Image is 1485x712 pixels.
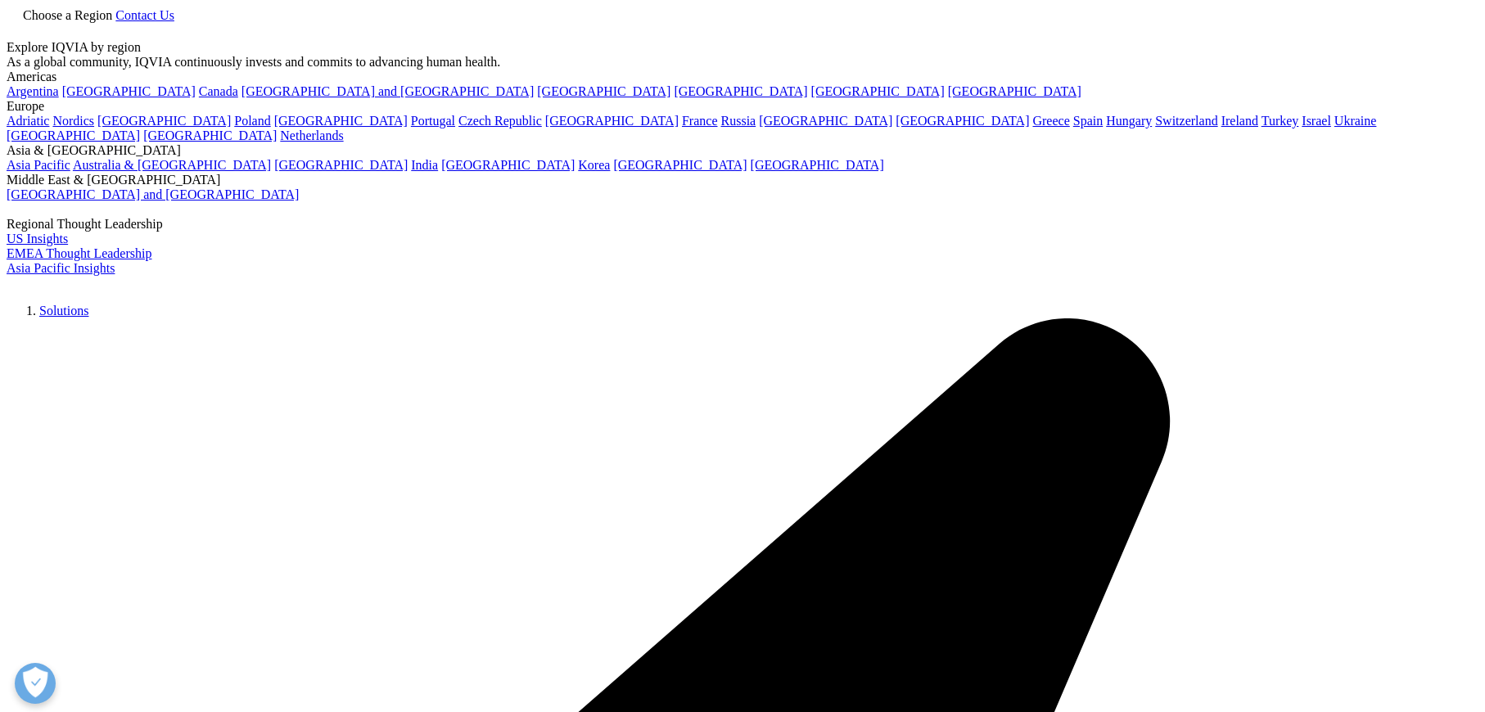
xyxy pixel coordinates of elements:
[274,114,408,128] a: [GEOGRAPHIC_DATA]
[682,114,718,128] a: France
[721,114,756,128] a: Russia
[1334,114,1377,128] a: Ukraine
[441,158,575,172] a: [GEOGRAPHIC_DATA]
[143,128,277,142] a: [GEOGRAPHIC_DATA]
[7,158,70,172] a: Asia Pacific
[280,128,343,142] a: Netherlands
[896,114,1029,128] a: [GEOGRAPHIC_DATA]
[15,663,56,704] button: Open Preferences
[1032,114,1069,128] a: Greece
[7,40,1478,55] div: Explore IQVIA by region
[1302,114,1331,128] a: Israel
[7,84,59,98] a: Argentina
[7,55,1478,70] div: As a global community, IQVIA continuously invests and commits to advancing human health.
[411,114,455,128] a: Portugal
[97,114,231,128] a: [GEOGRAPHIC_DATA]
[411,158,438,172] a: India
[7,217,1478,232] div: Regional Thought Leadership
[7,246,151,260] a: EMEA Thought Leadership
[578,158,610,172] a: Korea
[23,8,112,22] span: Choose a Region
[759,114,892,128] a: [GEOGRAPHIC_DATA]
[751,158,884,172] a: [GEOGRAPHIC_DATA]
[52,114,94,128] a: Nordics
[73,158,271,172] a: Australia & [GEOGRAPHIC_DATA]
[199,84,238,98] a: Canada
[811,84,945,98] a: [GEOGRAPHIC_DATA]
[7,128,140,142] a: [GEOGRAPHIC_DATA]
[274,158,408,172] a: [GEOGRAPHIC_DATA]
[7,114,49,128] a: Adriatic
[1262,114,1299,128] a: Turkey
[537,84,670,98] a: [GEOGRAPHIC_DATA]
[241,84,534,98] a: [GEOGRAPHIC_DATA] and [GEOGRAPHIC_DATA]
[1106,114,1152,128] a: Hungary
[7,261,115,275] a: Asia Pacific Insights
[1073,114,1103,128] a: Spain
[613,158,747,172] a: [GEOGRAPHIC_DATA]
[1155,114,1217,128] a: Switzerland
[62,84,196,98] a: [GEOGRAPHIC_DATA]
[7,99,1478,114] div: Europe
[7,70,1478,84] div: Americas
[1221,114,1258,128] a: Ireland
[7,143,1478,158] div: Asia & [GEOGRAPHIC_DATA]
[458,114,542,128] a: Czech Republic
[39,304,88,318] a: Solutions
[545,114,679,128] a: [GEOGRAPHIC_DATA]
[948,84,1081,98] a: [GEOGRAPHIC_DATA]
[7,187,299,201] a: [GEOGRAPHIC_DATA] and [GEOGRAPHIC_DATA]
[674,84,807,98] a: [GEOGRAPHIC_DATA]
[234,114,270,128] a: Poland
[115,8,174,22] a: Contact Us
[7,232,68,246] a: US Insights
[7,173,1478,187] div: Middle East & [GEOGRAPHIC_DATA]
